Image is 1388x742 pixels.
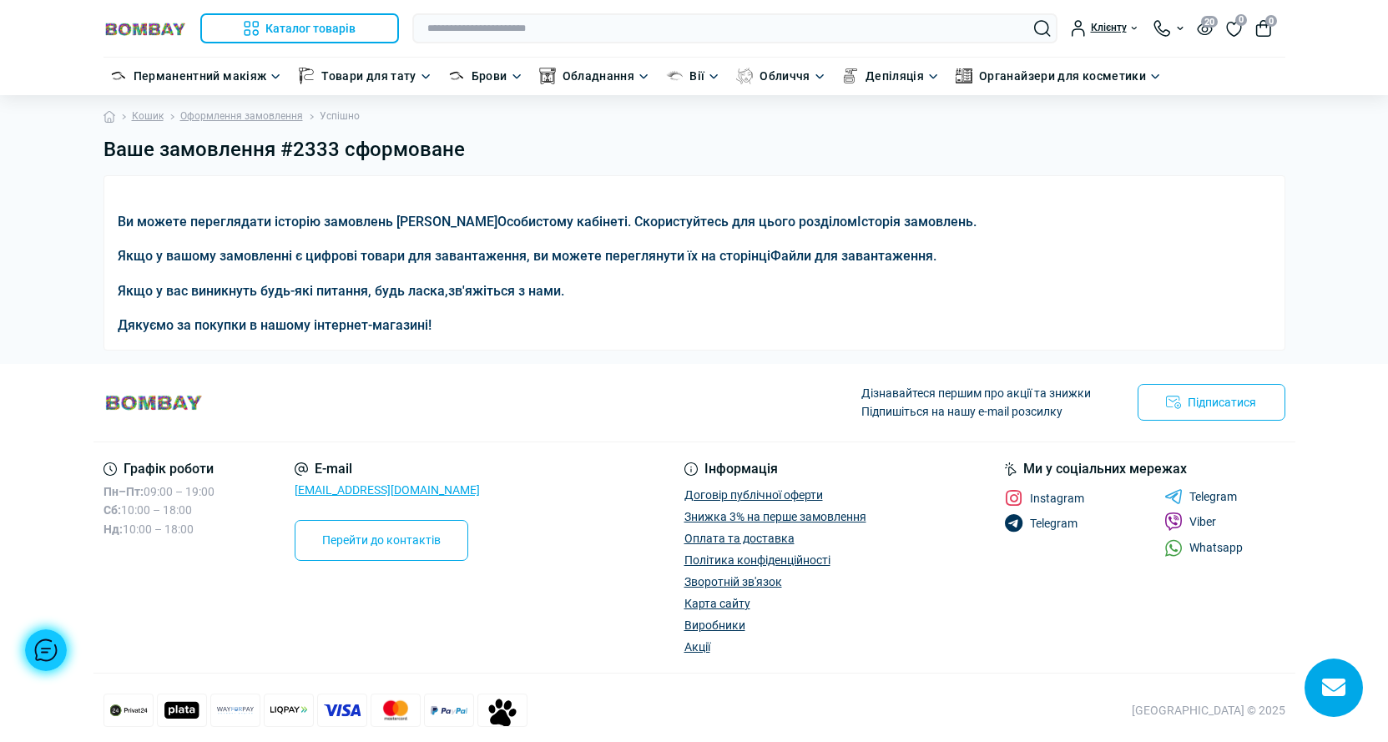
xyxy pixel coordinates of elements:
[1138,384,1285,421] button: Підписатися
[270,699,307,721] img: LiqPay
[216,699,254,721] img: Wayforpay
[472,67,507,85] a: Брови
[861,384,1091,402] p: Дізнавайтеся першим про акції та знижки
[163,699,200,721] img: Mono plata
[483,698,521,728] img: Payment icon
[1164,512,1216,531] a: Viber
[103,522,123,536] b: Нд:
[760,67,810,85] a: Обличчя
[684,640,710,654] a: Акції
[563,67,635,85] a: Обладнання
[1034,20,1051,37] button: Search
[684,618,745,632] a: Виробники
[1030,492,1084,504] span: Instagram
[295,462,480,476] div: E-mail
[103,485,144,498] b: Пн–Пт:
[1201,16,1218,28] span: 20
[1197,21,1213,35] button: 20
[200,13,399,43] button: Каталог товарів
[103,138,1285,162] h1: Ваше замовлення #2333 сформоване
[684,488,823,502] a: Договір публічної оферти
[684,553,830,567] a: Політика конфіденційності
[666,68,683,84] img: Вії
[684,462,866,476] div: Інформація
[110,68,127,84] img: Перманентний макіяж
[180,109,303,124] a: Оформлення замовлення
[430,699,467,721] img: PayPal
[1164,489,1237,504] a: Telegram
[861,402,1091,421] p: Підпишіться на нашу e-mail розсилку
[103,482,215,538] div: 09:00 – 19:00 10:00 – 18:00 10:00 – 18:00
[736,68,753,84] img: Обличчя
[376,699,414,721] img: Mastercard
[321,67,416,85] a: Товари для тату
[118,245,1271,267] p: Якщо у вашому замовленні є цифрові товари для завантаження, ви можете переглянути їх на сторінці .
[1132,701,1285,719] div: [GEOGRAPHIC_DATA] © 2025
[857,214,973,230] a: Історія замовлень
[132,109,164,124] a: Кошик
[1235,14,1247,26] span: 0
[684,575,782,588] a: Зворотній зв'язок
[770,248,933,264] a: Файли для завантаження
[684,510,866,523] a: Знижка 3% на перше замовлення
[118,315,1271,336] p: Дякуємо за покупки в нашому інтернет-магазині!
[448,283,561,299] a: зв'яжіться з нами
[1255,20,1272,37] button: 0
[842,68,859,84] img: Депіляція
[103,95,1285,138] nav: breadcrumb
[1005,462,1285,476] div: Ми у соціальних мережах
[1265,15,1277,27] span: 0
[303,109,360,124] li: Успішно
[109,699,147,721] img: Privat 24
[103,503,121,517] b: Сб:
[323,699,361,721] img: Visa
[448,68,465,84] img: Брови
[979,67,1146,85] a: Органайзери для косметики
[295,520,468,560] a: Перейти до контактів
[295,483,480,497] a: [EMAIL_ADDRESS][DOMAIN_NAME]
[1226,19,1242,38] a: 0
[1164,539,1243,557] a: Whatsapp
[684,532,795,545] a: Оплата та доставка
[866,67,924,85] a: Депіляція
[684,597,750,610] a: Карта сайту
[103,462,215,476] div: Графік роботи
[118,280,1271,302] p: Якщо у вас виникнуть будь-які питання, будь ласка, .
[103,393,204,412] img: BOMBAY
[1005,489,1084,507] a: Instagram
[1030,517,1078,529] span: Telegram
[134,67,267,85] a: Перманентний макіяж
[539,68,556,84] img: Обладнання
[956,68,972,84] img: Органайзери для косметики
[298,68,315,84] img: Товари для тату
[497,214,628,230] a: Особистому кабінеті
[1005,514,1078,533] a: Telegram
[689,67,704,85] a: Вії
[103,21,187,37] img: BOMBAY
[118,211,1271,233] p: Ви можете переглядати історію замовлень [PERSON_NAME] . Скористуйтесь для цього розділом .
